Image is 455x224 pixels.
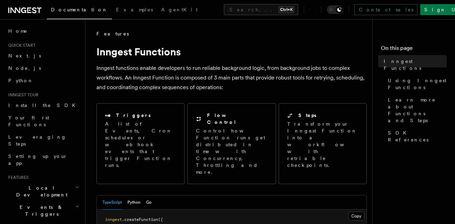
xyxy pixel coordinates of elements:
p: Inngest functions enable developers to run reliable background logic, from background jobs to com... [96,63,367,92]
button: Copy [348,212,364,221]
a: Install the SDK [6,99,81,111]
span: AgentKit [161,7,198,12]
span: Python [8,78,33,83]
a: Flow ControlControl how Function runs get distributed in time with Concurrency, Throttling and more. [187,103,276,184]
button: Search...Ctrl+K [224,4,298,15]
span: Documentation [51,7,108,12]
h2: Steps [298,112,317,119]
a: Next.js [6,50,81,62]
a: Leveraging Steps [6,131,81,150]
h4: On this page [381,44,447,55]
a: Inngest Functions [381,55,447,74]
span: ({ [158,217,163,222]
span: .createFunction [122,217,158,222]
span: Install the SDK [8,103,80,108]
button: Toggle dark mode [327,6,343,14]
span: Examples [116,7,153,12]
a: SDK References [385,127,447,146]
h2: Triggers [116,112,151,119]
kbd: Ctrl+K [279,6,294,13]
span: Inngest Functions [384,58,447,72]
button: Events & Triggers [6,201,81,220]
a: Node.js [6,62,81,74]
span: Node.js [8,65,41,71]
span: Events & Triggers [6,204,75,217]
a: Using Inngest Functions [385,74,447,94]
h1: Inngest Functions [96,45,367,58]
span: Local Development [6,184,75,198]
a: Setting up your app [6,150,81,169]
span: Leveraging Steps [8,134,66,147]
a: Documentation [47,2,112,19]
p: Transform your Inngest Function into a workflow with retriable checkpoints. [287,120,361,169]
span: Inngest tour [6,92,39,98]
button: Go [146,195,152,210]
button: TypeScript [102,195,122,210]
h2: Flow Control [207,112,267,126]
span: Home [8,28,28,34]
span: SDK References [388,129,447,143]
a: Your first Functions [6,111,81,131]
span: Using Inngest Functions [388,77,447,91]
button: Local Development [6,182,81,201]
span: Features [96,30,129,37]
a: TriggersA list of Events, Cron schedules or webhook events that trigger Function runs. [96,103,185,184]
a: Home [6,25,81,37]
a: Contact sales [354,4,417,15]
button: Python [127,195,141,210]
a: Python [6,74,81,87]
a: AgentKit [157,2,202,19]
span: Your first Functions [8,115,49,127]
p: A list of Events, Cron schedules or webhook events that trigger Function runs. [105,120,176,169]
span: Features [6,175,29,180]
a: Examples [112,2,157,19]
p: Control how Function runs get distributed in time with Concurrency, Throttling and more. [196,127,267,175]
span: inngest [105,217,122,222]
a: Learn more about Functions and Steps [385,94,447,127]
a: StepsTransform your Inngest Function into a workflow with retriable checkpoints. [279,103,367,184]
span: Learn more about Functions and Steps [388,96,447,124]
span: Setting up your app [8,153,68,166]
span: Quick start [6,43,35,48]
span: Next.js [8,53,41,58]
